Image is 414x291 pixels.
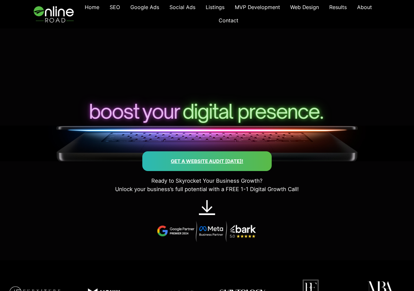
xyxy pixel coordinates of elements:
a: Home [80,1,104,14]
a: ↓ [199,196,215,217]
span: Contact [219,17,238,24]
span: Home [85,4,99,10]
a: Google Ads [125,1,164,14]
span: Google Ads [130,4,159,10]
span: About [357,4,372,10]
span: Social Ads [169,4,195,10]
a: Listings [201,1,230,14]
p: Ready to Skyrocket Your Business Growth? Unlock your business’s full potential with a FREE 1-1 Di... [21,177,393,193]
span: Results [329,4,347,10]
nav: Navigation [76,1,381,27]
span: Web Design [290,4,319,10]
a: Contact [213,14,244,27]
a: About [352,1,377,14]
a: SEO [104,1,125,14]
span: SEO [110,4,120,10]
a: Results [324,1,352,14]
a: Get a Website AUdit [DATE]! [171,158,243,164]
a: MVP Development [230,1,285,14]
span: MVP Development [235,4,280,10]
a: Social Ads [164,1,201,14]
a: Web Design [285,1,324,14]
span: Listings [206,4,224,10]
